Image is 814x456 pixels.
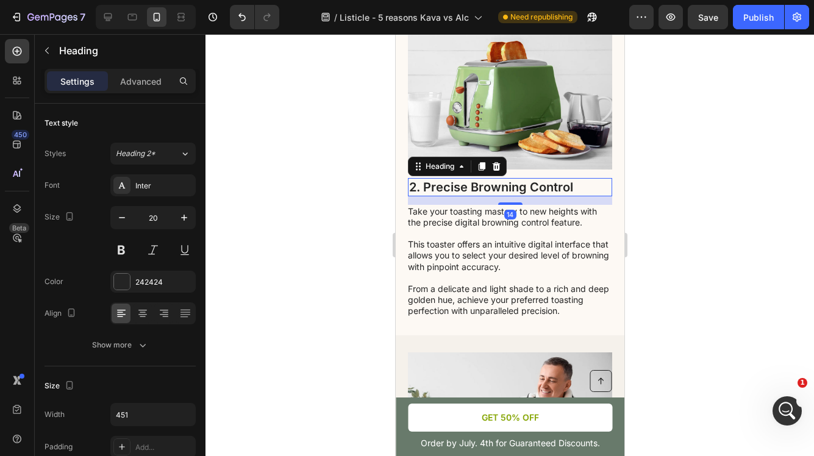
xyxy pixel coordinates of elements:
div: Styles [45,148,66,159]
p: Active 6h ago [59,15,113,27]
button: Upload attachment [58,363,68,372]
span: Need republishing [510,12,573,23]
button: Gif picker [38,363,48,372]
div: Show more [92,339,149,351]
div: My pleasure to assist you 😁 ​ By the way, while having you here, may I ask you a small favor? Wou... [20,196,190,280]
p: Advanced [120,75,162,88]
span: Listicle - 5 reasons Kava vs Alc [340,11,469,24]
p: Settings [60,75,95,88]
div: Here is the link if you're up to it: [20,286,190,310]
div: Width [45,409,65,420]
a: [URL][DOMAIN_NAME] [20,287,181,308]
div: user says… [10,56,234,116]
div: Close [214,5,236,27]
input: Auto [111,404,195,426]
span: Save [698,12,718,23]
button: Show more [45,334,196,356]
button: 7 [5,5,91,29]
div: Size [45,209,77,226]
h1: [PERSON_NAME] [59,6,138,15]
p: 7 [80,10,85,24]
div: 450 [12,130,29,140]
button: Emoji picker [19,363,29,372]
iframe: Intercom live chat [773,396,802,426]
span: 1 [798,378,807,388]
div: Yes, you are correct. [20,124,106,136]
div: Any of your words help our future customers a lot and we truly appreciate your time in advance. 🙏... [20,316,190,363]
div: Padding [45,441,73,452]
div: My pleasure to assist you 😁​By the way, while having you here, may I ask you a small favor? Would... [10,189,200,371]
div: Size [45,378,77,394]
button: go back [8,5,31,28]
textarea: Message… [10,337,234,358]
div: Text style [45,118,78,129]
div: Publish [743,11,774,24]
div: Undo/Redo [230,5,279,29]
div: Jeremy says… [10,189,234,398]
button: Heading 2* [110,143,196,165]
div: Font [45,180,60,191]
div: Color [45,276,63,287]
div: Align [45,305,79,322]
div: Yes, you are correct. [10,116,116,143]
button: Send a message… [209,358,229,377]
button: Save [688,5,728,29]
span: / [334,11,337,24]
img: Profile image for Jeremy [35,7,54,26]
div: Ok all set, thanks! [146,160,224,172]
div: Inter [135,180,193,191]
iframe: Design area [396,34,624,456]
div: Ok all set, thanks! [137,152,234,179]
div: Ok so is it just best to manually go through the page and add the colours I like to each section? [54,63,224,99]
span: Heading 2* [116,148,155,159]
div: 242424 [135,277,193,288]
div: Add... [135,442,193,453]
div: Jeremy says… [10,116,234,153]
div: user says… [10,152,234,189]
button: Publish [733,5,784,29]
div: Beta [9,223,29,233]
button: Home [191,5,214,28]
p: Heading [59,43,191,58]
div: Ok so is it just best to manually go through the page and add the colours I like to each section? [44,56,234,107]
